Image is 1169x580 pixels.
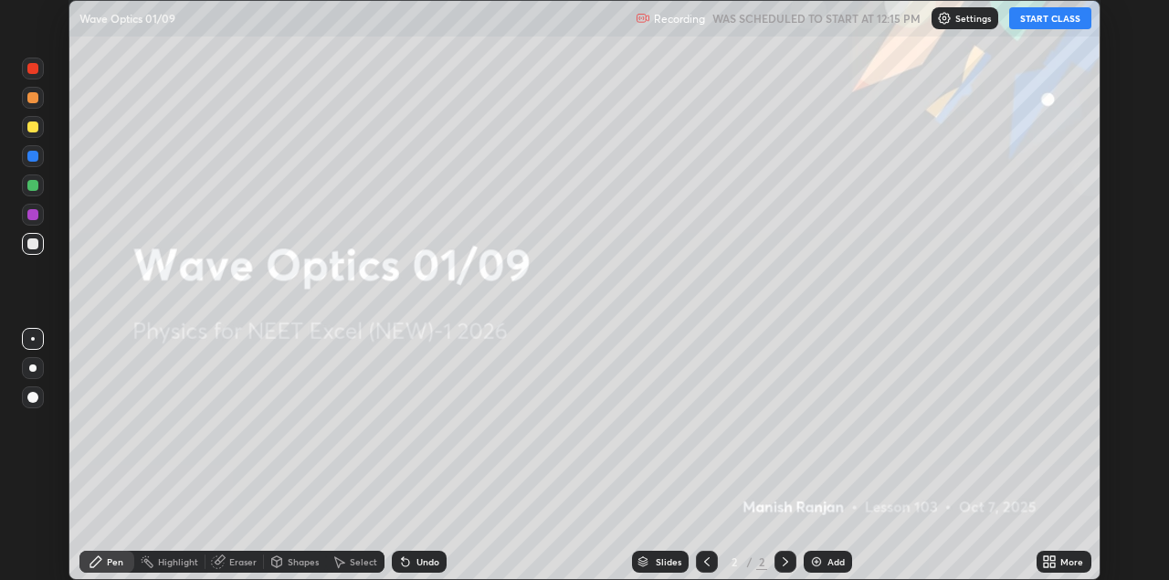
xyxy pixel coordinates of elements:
[654,12,705,26] p: Recording
[158,557,198,566] div: Highlight
[416,557,439,566] div: Undo
[229,557,257,566] div: Eraser
[288,557,319,566] div: Shapes
[809,554,824,569] img: add-slide-button
[1060,557,1083,566] div: More
[827,557,845,566] div: Add
[725,556,743,567] div: 2
[747,556,753,567] div: /
[636,11,650,26] img: recording.375f2c34.svg
[712,10,921,26] h5: WAS SCHEDULED TO START AT 12:15 PM
[79,11,175,26] p: Wave Optics 01/09
[955,14,991,23] p: Settings
[107,557,123,566] div: Pen
[1009,7,1091,29] button: START CLASS
[350,557,377,566] div: Select
[937,11,952,26] img: class-settings-icons
[656,557,681,566] div: Slides
[756,554,767,570] div: 2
